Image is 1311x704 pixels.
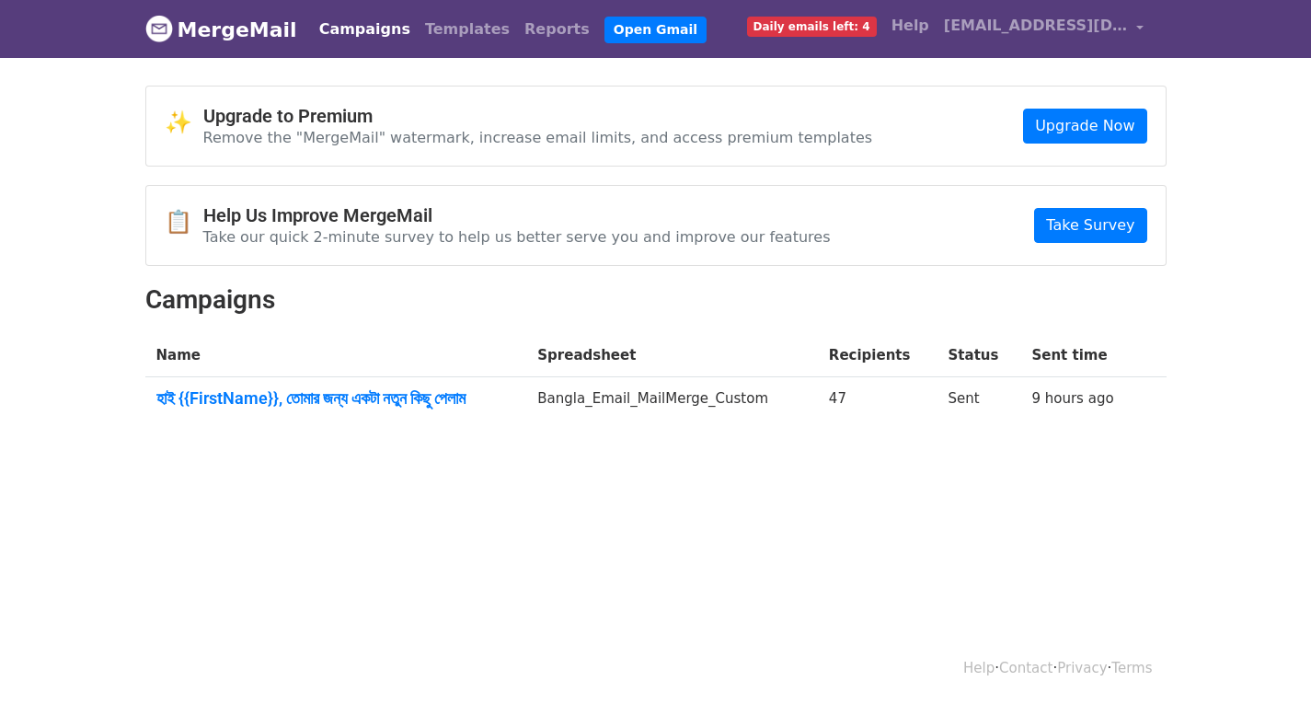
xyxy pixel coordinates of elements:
h4: Upgrade to Premium [203,105,873,127]
h4: Help Us Improve MergeMail [203,204,831,226]
a: Help [884,7,937,44]
th: Recipients [818,334,937,377]
span: 📋 [165,209,203,236]
a: [EMAIL_ADDRESS][DOMAIN_NAME] [937,7,1152,51]
th: Spreadsheet [526,334,818,377]
span: [EMAIL_ADDRESS][DOMAIN_NAME] [944,15,1128,37]
th: Name [145,334,527,377]
a: Upgrade Now [1023,109,1146,144]
a: হাই {{FirstName}}, তোমার জন্য একটা নতুন কিছু পেলাম [156,388,516,409]
a: Terms [1111,660,1152,676]
a: Take Survey [1034,208,1146,243]
a: Daily emails left: 4 [740,7,884,44]
p: Remove the "MergeMail" watermark, increase email limits, and access premium templates [203,128,873,147]
th: Sent time [1020,334,1140,377]
td: Bangla_Email_MailMerge_Custom [526,377,818,427]
span: ✨ [165,110,203,136]
img: MergeMail logo [145,15,173,42]
h2: Campaigns [145,284,1167,316]
th: Status [937,334,1021,377]
a: 9 hours ago [1031,390,1113,407]
a: Reports [517,11,597,48]
a: MergeMail [145,10,297,49]
td: Sent [937,377,1021,427]
a: Privacy [1057,660,1107,676]
a: Help [963,660,995,676]
span: Daily emails left: 4 [747,17,877,37]
td: 47 [818,377,937,427]
a: Templates [418,11,517,48]
p: Take our quick 2-minute survey to help us better serve you and improve our features [203,227,831,247]
a: Open Gmail [604,17,707,43]
a: Contact [999,660,1052,676]
a: Campaigns [312,11,418,48]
